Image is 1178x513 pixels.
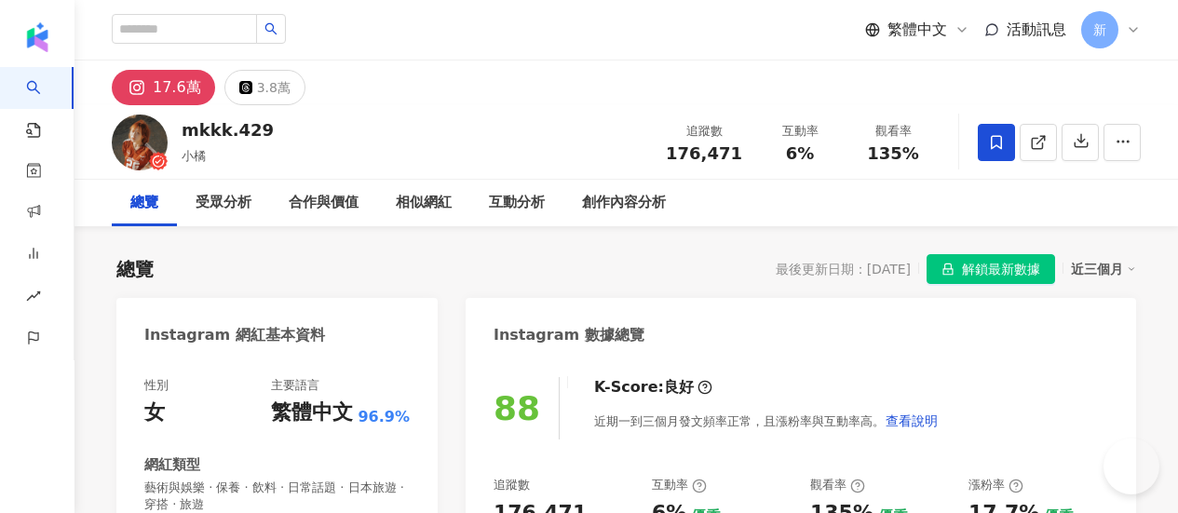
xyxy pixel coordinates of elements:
[22,22,52,52] img: logo icon
[196,192,251,214] div: 受眾分析
[885,402,939,439] button: 查看說明
[358,407,410,427] span: 96.9%
[264,22,278,35] span: search
[887,20,947,40] span: 繁體中文
[144,479,410,513] span: 藝術與娛樂 · 保養 · 飲料 · 日常話題 · 日本旅遊 · 穿搭 · 旅遊
[927,254,1055,284] button: 解鎖最新數據
[1071,257,1136,281] div: 近三個月
[396,192,452,214] div: 相似網紅
[224,70,305,105] button: 3.8萬
[271,398,353,427] div: 繁體中文
[144,398,165,427] div: 女
[26,277,41,319] span: rise
[130,192,158,214] div: 總覽
[26,67,63,140] a: search
[144,325,325,345] div: Instagram 網紅基本資料
[1104,439,1159,494] iframe: Help Scout Beacon - Open
[182,149,206,163] span: 小橘
[594,377,712,398] div: K-Score :
[962,255,1040,285] span: 解鎖最新數據
[858,122,928,141] div: 觀看率
[941,263,955,276] span: lock
[144,377,169,394] div: 性別
[765,122,835,141] div: 互動率
[112,115,168,170] img: KOL Avatar
[786,144,815,163] span: 6%
[666,122,742,141] div: 追蹤數
[776,262,911,277] div: 最後更新日期：[DATE]
[582,192,666,214] div: 創作內容分析
[886,413,938,428] span: 查看說明
[144,455,200,475] div: 網紅類型
[182,118,274,142] div: mkkk.429
[652,477,707,493] div: 互動率
[867,144,919,163] span: 135%
[1007,20,1066,38] span: 活動訊息
[494,389,540,427] div: 88
[968,477,1023,493] div: 漲粉率
[112,70,215,105] button: 17.6萬
[494,477,530,493] div: 追蹤數
[664,377,694,398] div: 良好
[1093,20,1106,40] span: 新
[810,477,865,493] div: 觀看率
[666,143,742,163] span: 176,471
[594,402,939,439] div: 近期一到三個月發文頻率正常，且漲粉率與互動率高。
[153,74,201,101] div: 17.6萬
[489,192,545,214] div: 互動分析
[116,256,154,282] div: 總覽
[271,377,319,394] div: 主要語言
[494,325,644,345] div: Instagram 數據總覽
[289,192,359,214] div: 合作與價值
[257,74,291,101] div: 3.8萬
